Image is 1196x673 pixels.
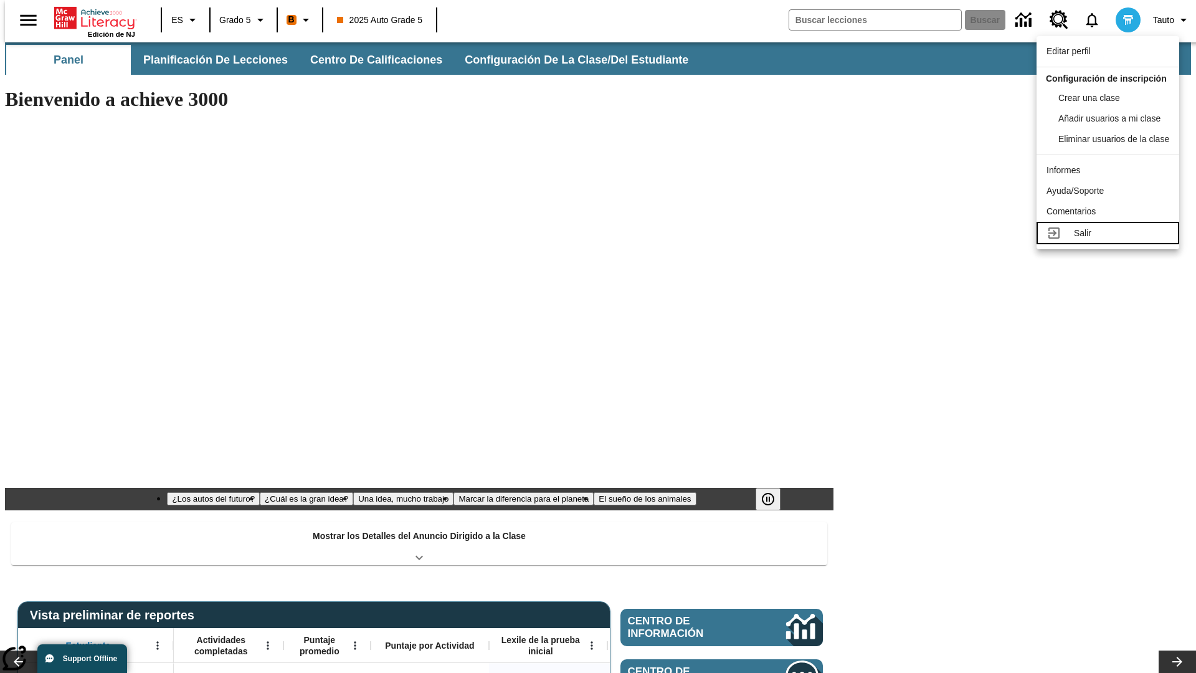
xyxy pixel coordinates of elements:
[1058,93,1120,103] span: Crear una clase
[1074,228,1091,238] span: Salir
[1046,165,1080,175] span: Informes
[1058,134,1169,144] span: Eliminar usuarios de la clase
[1046,206,1096,216] span: Comentarios
[1046,46,1091,56] span: Editar perfil
[1046,186,1104,196] span: Ayuda/Soporte
[1058,113,1160,123] span: Añadir usuarios a mi clase
[1046,74,1167,84] span: Configuración de inscripción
